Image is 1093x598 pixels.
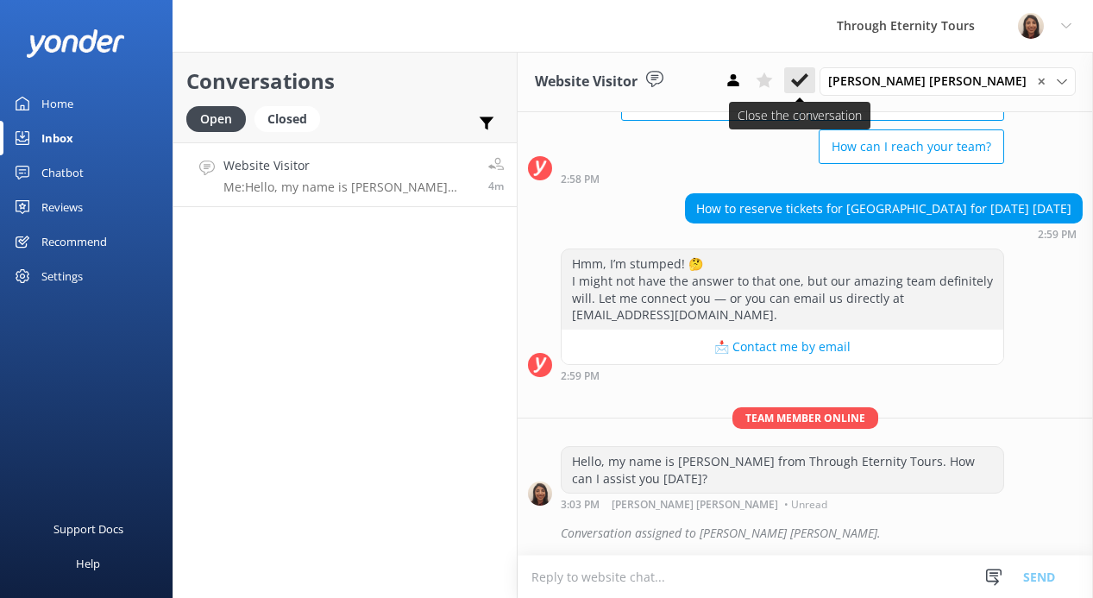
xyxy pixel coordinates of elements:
h3: Website Visitor [535,71,638,93]
h2: Conversations [186,65,504,98]
div: Assign User [820,67,1076,95]
span: • Unread [784,500,827,510]
span: [PERSON_NAME] [PERSON_NAME] [612,500,778,510]
div: Hmm, I’m stumped! 🤔 I might not have the answer to that one, but our amazing team definitely will... [562,249,1003,329]
span: Team member online [732,407,878,429]
div: Hello, my name is [PERSON_NAME] from Through Eternity Tours. How can I assist you [DATE]? [562,447,1003,493]
div: Sep 04 2025 02:59pm (UTC +02:00) Europe/Amsterdam [561,369,1004,381]
div: Reviews [41,190,83,224]
div: Sep 04 2025 02:59pm (UTC +02:00) Europe/Amsterdam [685,228,1083,240]
div: Sep 04 2025 03:03pm (UTC +02:00) Europe/Amsterdam [561,498,1004,510]
div: Open [186,106,246,132]
div: Home [41,86,73,121]
a: Website VisitorMe:Hello, my name is [PERSON_NAME] from Through Eternity Tours. How can I assist y... [173,142,517,207]
img: yonder-white-logo.png [26,29,125,58]
div: Closed [254,106,320,132]
h4: Website Visitor [223,156,475,175]
a: Closed [254,109,329,128]
p: Me: Hello, my name is [PERSON_NAME] from Through Eternity Tours. How can I assist you [DATE]? [223,179,475,195]
div: How to reserve tickets for [GEOGRAPHIC_DATA] for [DATE] [DATE] [686,194,1082,223]
span: Sep 04 2025 03:03pm (UTC +02:00) Europe/Amsterdam [488,179,504,193]
span: ✕ [1037,73,1046,90]
div: Settings [41,259,83,293]
div: Inbox [41,121,73,155]
img: 725-1755267273.png [1018,13,1044,39]
div: Chatbot [41,155,84,190]
div: Conversation assigned to [PERSON_NAME] [PERSON_NAME]. [561,519,1083,548]
strong: 2:58 PM [561,174,600,185]
div: Support Docs [53,512,123,546]
div: Help [76,546,100,581]
span: [PERSON_NAME] [PERSON_NAME] [828,72,1037,91]
div: Recommend [41,224,107,259]
strong: 2:59 PM [561,371,600,381]
strong: 2:59 PM [1038,230,1077,240]
strong: 3:03 PM [561,500,600,510]
button: 📩 Contact me by email [562,330,1003,364]
div: 2025-09-04T13:03:30.545 [528,519,1083,548]
div: Sep 04 2025 02:58pm (UTC +02:00) Europe/Amsterdam [561,173,1004,185]
button: How can I reach your team? [819,129,1004,164]
a: Open [186,109,254,128]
